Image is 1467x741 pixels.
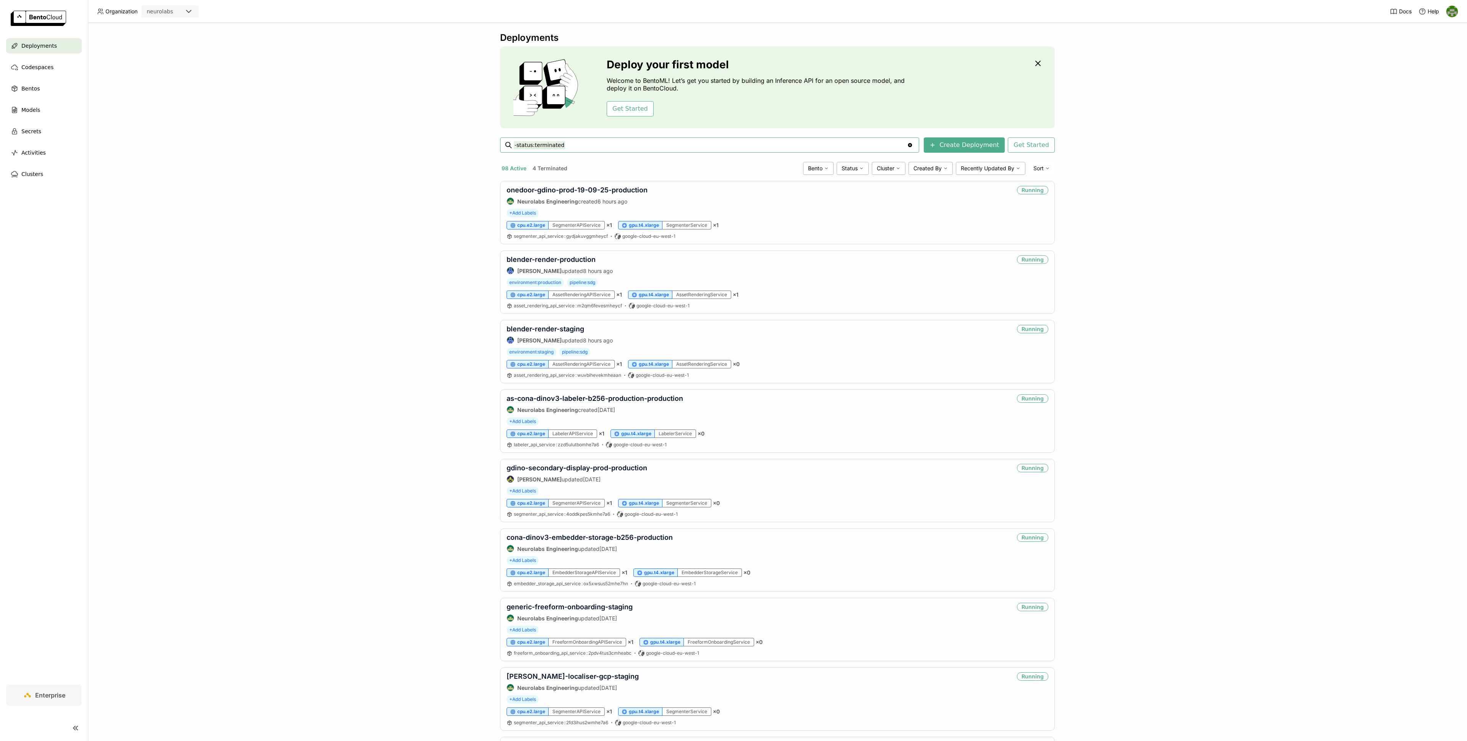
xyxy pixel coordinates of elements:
a: Bentos [6,81,82,96]
div: Cluster [872,162,905,175]
input: Search [514,139,907,151]
span: cpu.e2.large [517,431,545,437]
div: Running [1017,325,1048,333]
span: Docs [1399,8,1412,15]
span: [DATE] [599,546,617,552]
span: Enterprise [35,691,65,699]
span: × 0 [713,500,720,507]
img: Neurolabs Engineering [507,684,514,691]
span: × 1 [599,430,604,437]
a: Models [6,102,82,118]
span: : [581,581,583,586]
div: LabelerService [655,429,696,438]
span: Recently Updated By [961,165,1014,172]
span: labeler_api_service zzd5ulutbomhe7a6 [514,442,599,447]
div: SegmenterService [662,221,711,229]
span: google-cloud-eu-west-1 [636,372,689,378]
button: 98 Active [500,163,528,173]
span: × 0 [713,708,720,715]
div: AssetRenderingAPIService [549,291,615,299]
div: Created By [908,162,953,175]
span: Status [842,165,858,172]
span: × 0 [756,639,763,646]
strong: [PERSON_NAME] [517,476,562,483]
a: [PERSON_NAME]-localiser-gcp-staging [507,672,639,680]
span: × 0 [743,569,750,576]
span: +Add Labels [507,487,539,495]
a: Clusters [6,166,82,182]
div: Help [1418,8,1439,15]
span: segmenter_api_service 2fd3ihus2wmhe7a6 [514,720,608,725]
span: [DATE] [599,615,617,622]
div: Recently Updated By [956,162,1025,175]
span: gpu.t4.xlarge [650,639,680,645]
p: Welcome to BentoML! Let’s get you started by building an Inference API for an open source model, ... [607,77,908,92]
span: gpu.t4.xlarge [621,431,651,437]
span: embedder_storage_api_service ox5xwsus52mhe7hn [514,581,628,586]
div: Running [1017,533,1048,542]
a: labeler_api_service:zzd5ulutbomhe7a6 [514,442,599,448]
strong: Neurolabs Engineering [517,684,578,691]
span: google-cloud-eu-west-1 [625,511,678,517]
span: × 1 [606,500,612,507]
div: AssetRenderingService [672,360,731,368]
span: +Add Labels [507,626,539,634]
span: Secrets [21,127,41,136]
div: updated [507,267,613,274]
div: SegmenterAPIService [549,707,605,716]
a: freeform_onboarding_api_service:2pdv4tus3cmheabc [514,650,631,656]
h3: Deploy your first model [607,58,908,71]
span: google-cloud-eu-west-1 [623,720,676,726]
span: : [556,442,557,447]
span: : [564,233,565,239]
span: segmenter_api_service gydjakuvggmheycf [514,233,608,239]
a: segmenter_api_service:2fd3ihus2wmhe7a6 [514,720,608,726]
span: gpu.t4.xlarge [629,709,659,715]
span: gpu.t4.xlarge [629,500,659,506]
strong: Neurolabs Engineering [517,546,578,552]
strong: Neurolabs Engineering [517,198,578,205]
a: segmenter_api_service:4oddkpes5kmhe7a6 [514,511,610,517]
span: google-cloud-eu-west-1 [622,233,675,239]
a: asset_rendering_api_service:wuvbihevekmheaan [514,372,621,378]
span: × 1 [606,222,612,229]
strong: Neurolabs Engineering [517,615,578,622]
span: [DATE] [597,407,615,413]
span: pipeline:sdg [559,348,590,356]
a: onedoor-gdino-prod-19-09-25-production [507,186,648,194]
div: SegmenterService [662,499,711,507]
div: updated [507,684,639,691]
strong: [PERSON_NAME] [517,268,562,274]
span: pipeline:sdg [567,278,598,287]
a: Deployments [6,38,82,53]
span: × 0 [733,361,740,368]
span: 8 hours ago [583,268,613,274]
span: Help [1428,8,1439,15]
span: google-cloud-eu-west-1 [643,581,696,587]
a: blender-render-staging [507,325,584,333]
svg: Clear value [907,142,913,148]
span: × 1 [713,222,719,229]
span: : [564,720,565,725]
span: Sort [1033,165,1044,172]
span: google-cloud-eu-west-1 [614,442,667,448]
strong: [PERSON_NAME] [517,337,562,344]
a: Secrets [6,124,82,139]
div: Running [1017,186,1048,194]
div: Running [1017,394,1048,403]
span: × 1 [606,708,612,715]
input: Selected neurolabs. [174,8,175,16]
span: gpu.t4.xlarge [639,292,669,298]
strong: Neurolabs Engineering [517,407,578,413]
span: +Add Labels [507,695,539,704]
div: SegmenterAPIService [549,499,605,507]
div: Status [837,162,869,175]
a: Docs [1390,8,1412,15]
div: created [507,197,648,205]
a: generic-freeform-onboarding-staging [507,603,633,611]
div: neurolabs [147,8,173,15]
span: gpu.t4.xlarge [639,361,669,367]
span: cpu.e2.large [517,361,545,367]
span: gpu.t4.xlarge [629,222,659,228]
span: environment:production [507,278,564,287]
